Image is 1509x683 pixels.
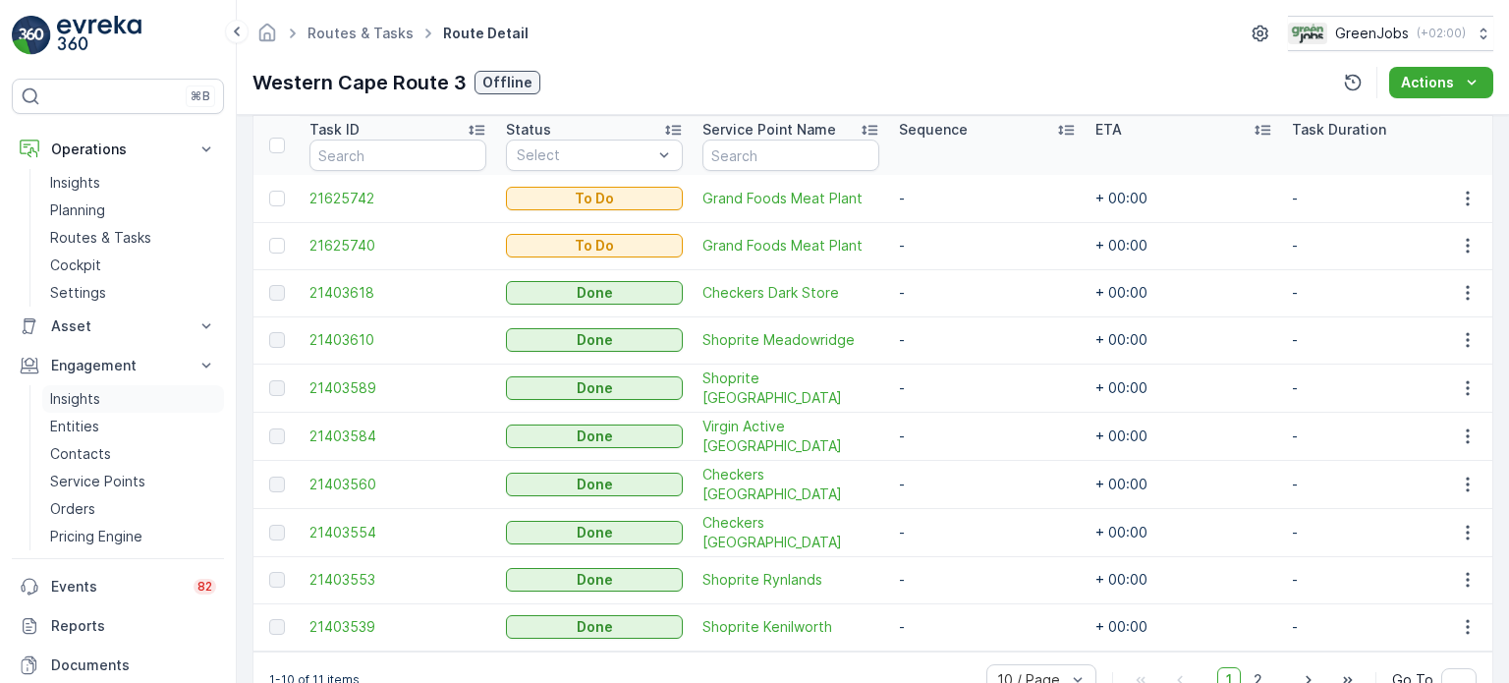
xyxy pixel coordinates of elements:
a: Pricing Engine [42,523,224,550]
a: Service Points [42,468,224,495]
p: Sequence [899,120,968,140]
td: - [1282,508,1479,556]
span: 21403560 [309,475,486,494]
button: Done [506,568,683,592]
p: Planning [50,200,105,220]
button: Done [506,425,683,448]
div: Toggle Row Selected [269,477,285,492]
a: Cockpit [42,252,224,279]
a: 21625740 [309,236,486,256]
a: Checkers Dark Store [702,283,879,303]
p: Documents [51,655,216,675]
td: + 00:00 [1086,175,1282,222]
td: + 00:00 [1086,316,1282,364]
span: Shoprite [GEOGRAPHIC_DATA] [702,369,879,408]
div: Toggle Row Selected [269,572,285,588]
button: To Do [506,187,683,210]
td: - [889,460,1086,508]
a: Routes & Tasks [42,224,224,252]
div: Toggle Row Selected [269,619,285,635]
td: + 00:00 [1086,222,1282,269]
td: - [889,556,1086,603]
td: - [889,603,1086,651]
button: GreenJobs(+02:00) [1288,16,1493,51]
td: - [889,412,1086,460]
p: Entities [50,417,99,436]
input: Search [309,140,486,171]
p: Service Points [50,472,145,491]
div: Toggle Row Selected [269,332,285,348]
span: Shoprite Kenilworth [702,617,879,637]
p: Pricing Engine [50,527,142,546]
td: - [889,364,1086,412]
p: Done [577,475,613,494]
p: To Do [575,189,614,208]
span: 21403618 [309,283,486,303]
div: Toggle Row Selected [269,525,285,541]
p: Contacts [50,444,111,464]
button: Done [506,328,683,352]
img: logo_light-DOdMpM7g.png [57,16,141,55]
div: Toggle Row Selected [269,380,285,396]
button: Done [506,615,683,639]
td: - [889,269,1086,316]
p: Routes & Tasks [50,228,151,248]
a: Homepage [256,29,278,46]
td: - [889,175,1086,222]
td: + 00:00 [1086,364,1282,412]
a: Checkers Riverlands Mall [702,513,879,552]
a: Shoprite Meadowridge [702,330,879,350]
p: ETA [1095,120,1122,140]
span: 21403584 [309,427,486,446]
p: Service Point Name [702,120,836,140]
a: 21403589 [309,378,486,398]
td: - [1282,222,1479,269]
td: - [889,316,1086,364]
button: To Do [506,234,683,257]
p: Done [577,617,613,637]
div: Toggle Row Selected [269,285,285,301]
button: Offline [475,71,540,94]
a: 21403610 [309,330,486,350]
p: ( +02:00 ) [1417,26,1466,41]
button: Engagement [12,346,224,385]
button: Done [506,376,683,400]
a: 21403539 [309,617,486,637]
button: Operations [12,130,224,169]
p: Engagement [51,356,185,375]
a: Virgin Active Sun Valley [702,417,879,456]
a: Shoprite Rynlands [702,570,879,590]
a: Grand Foods Meat Plant [702,189,879,208]
td: - [1282,269,1479,316]
button: Done [506,473,683,496]
p: Done [577,427,613,446]
td: + 00:00 [1086,412,1282,460]
button: Done [506,281,683,305]
a: Orders [42,495,224,523]
img: logo [12,16,51,55]
td: - [1282,460,1479,508]
a: 21403553 [309,570,486,590]
button: Done [506,521,683,544]
a: Grand Foods Meat Plant [702,236,879,256]
a: 21625742 [309,189,486,208]
td: - [1282,603,1479,651]
a: 21403554 [309,523,486,542]
a: Settings [42,279,224,307]
a: Entities [42,413,224,440]
div: Toggle Row Selected [269,238,285,254]
td: - [1282,175,1479,222]
span: Route Detail [439,24,532,43]
a: Routes & Tasks [307,25,414,41]
img: Green_Jobs_Logo.png [1288,23,1327,44]
p: 82 [197,579,212,595]
td: - [1282,412,1479,460]
p: Reports [51,616,216,636]
p: Operations [51,140,185,159]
